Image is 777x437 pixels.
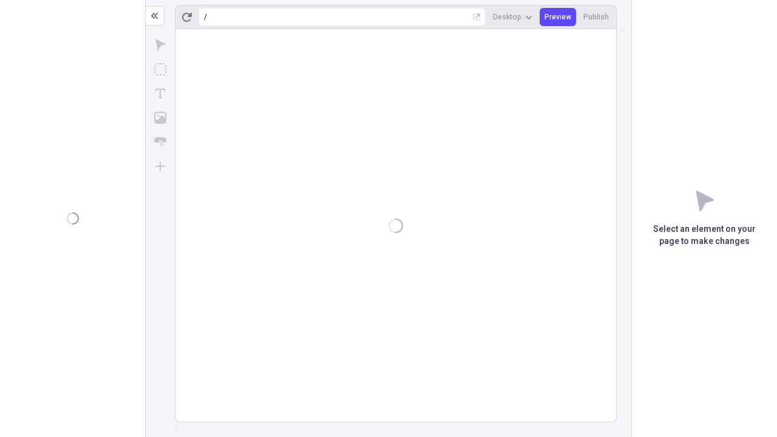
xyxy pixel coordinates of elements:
button: Box [149,58,171,80]
button: Button [149,131,171,153]
button: Publish [579,8,614,26]
button: Image [149,107,171,129]
button: Text [149,83,171,104]
span: Desktop [493,12,521,22]
span: Preview [545,12,571,22]
span: Publish [583,12,609,22]
div: / [204,12,207,22]
button: Preview [540,8,576,26]
button: Desktop [488,8,537,26]
p: Select an element on your page to make changes [632,223,777,248]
